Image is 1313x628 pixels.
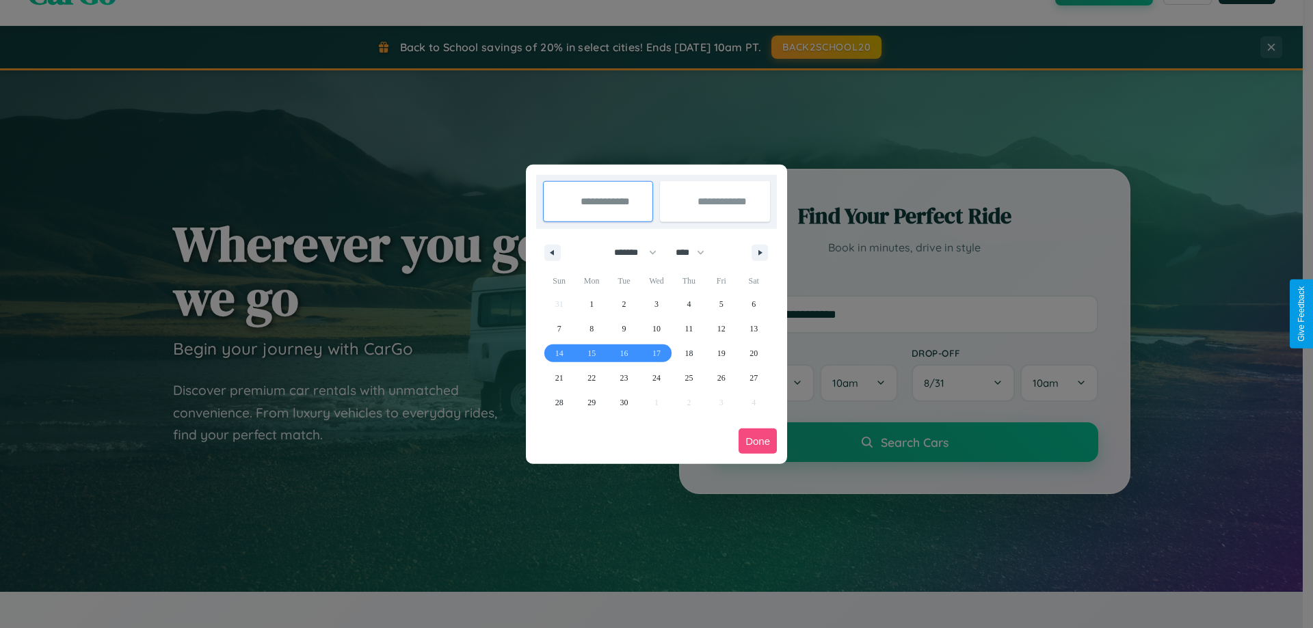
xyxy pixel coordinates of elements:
button: Done [739,428,777,454]
span: 29 [587,390,596,415]
span: 30 [620,390,628,415]
span: 8 [589,316,594,341]
button: 30 [608,390,640,415]
span: Wed [640,270,672,292]
span: 9 [622,316,626,341]
span: 11 [685,316,693,341]
span: Thu [673,270,705,292]
span: 20 [750,341,758,366]
button: 18 [673,341,705,366]
button: 19 [705,341,737,366]
span: 16 [620,341,628,366]
span: 3 [654,292,659,316]
button: 11 [673,316,705,341]
button: 13 [738,316,770,341]
button: 9 [608,316,640,341]
button: 7 [543,316,575,341]
button: 14 [543,341,575,366]
button: 22 [575,366,607,390]
button: 17 [640,341,672,366]
button: 10 [640,316,672,341]
span: 2 [622,292,626,316]
span: 12 [717,316,726,341]
span: 5 [719,292,724,316]
button: 20 [738,341,770,366]
span: Sat [738,270,770,292]
button: 6 [738,292,770,316]
span: 26 [717,366,726,390]
span: 24 [652,366,661,390]
button: 8 [575,316,607,341]
span: Sun [543,270,575,292]
button: 27 [738,366,770,390]
span: Tue [608,270,640,292]
button: 3 [640,292,672,316]
button: 16 [608,341,640,366]
button: 28 [543,390,575,415]
span: 6 [752,292,756,316]
span: 19 [717,341,726,366]
span: 28 [555,390,563,415]
button: 15 [575,341,607,366]
button: 12 [705,316,737,341]
span: 18 [685,341,693,366]
span: 14 [555,341,563,366]
button: 1 [575,292,607,316]
span: 21 [555,366,563,390]
button: 26 [705,366,737,390]
span: 27 [750,366,758,390]
button: 23 [608,366,640,390]
span: 23 [620,366,628,390]
span: 15 [587,341,596,366]
span: 4 [687,292,691,316]
span: Mon [575,270,607,292]
button: 24 [640,366,672,390]
span: Fri [705,270,737,292]
button: 2 [608,292,640,316]
button: 21 [543,366,575,390]
span: 25 [685,366,693,390]
span: 1 [589,292,594,316]
span: 10 [652,316,661,341]
span: 7 [557,316,561,341]
span: 22 [587,366,596,390]
div: Give Feedback [1297,286,1306,342]
span: 13 [750,316,758,341]
span: 17 [652,341,661,366]
button: 29 [575,390,607,415]
button: 25 [673,366,705,390]
button: 4 [673,292,705,316]
button: 5 [705,292,737,316]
